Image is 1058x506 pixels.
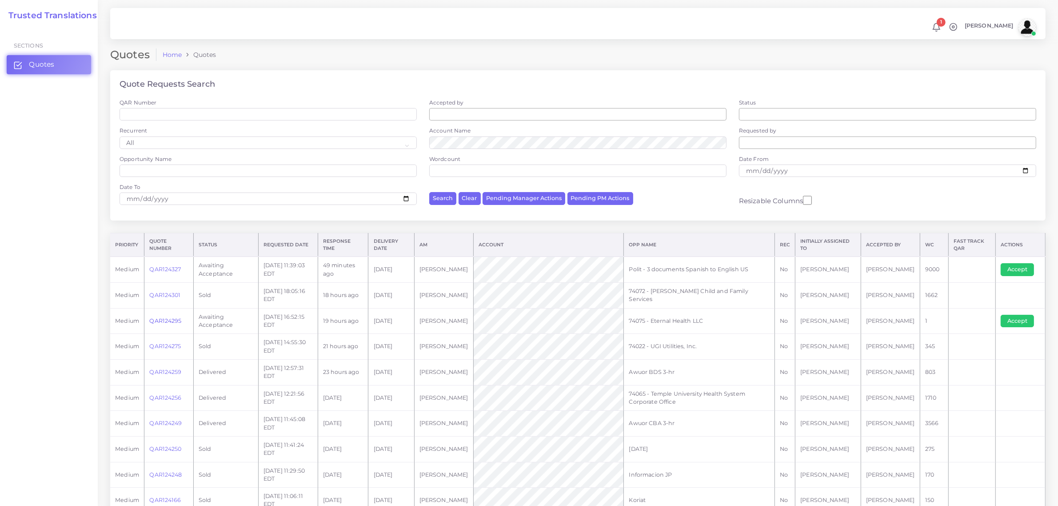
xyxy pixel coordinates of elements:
a: QAR124295 [149,317,181,324]
th: Response Time [318,233,368,257]
button: Accept [1001,315,1034,327]
td: 803 [920,359,948,385]
th: Quote Number [144,233,194,257]
span: Quotes [29,60,54,69]
td: [DATE] 12:57:31 EDT [258,359,318,385]
a: [PERSON_NAME]avatar [960,18,1039,36]
td: [DATE] 11:29:50 EDT [258,462,318,488]
td: [DATE] [368,359,414,385]
a: QAR124256 [149,394,181,401]
label: QAR Number [120,99,156,106]
label: Wordcount [429,155,460,163]
td: No [775,462,795,488]
td: [PERSON_NAME] [414,462,473,488]
th: Account [473,233,624,257]
label: Status [739,99,756,106]
td: [DATE] [318,462,368,488]
td: [PERSON_NAME] [795,308,861,334]
td: [PERSON_NAME] [861,359,920,385]
img: avatar [1018,18,1036,36]
td: 345 [920,334,948,360]
td: Awuor BDS 3-hr [624,359,775,385]
a: QAR124248 [149,471,182,478]
td: Awaiting Acceptance [193,308,258,334]
td: [DATE] [368,462,414,488]
td: No [775,411,795,437]
button: Pending Manager Actions [483,192,565,205]
span: medium [115,266,139,273]
th: REC [775,233,795,257]
td: [PERSON_NAME] [861,385,920,411]
td: [PERSON_NAME] [861,436,920,462]
td: 74065 - Temple University Health System Corporate Office [624,385,775,411]
td: No [775,436,795,462]
th: Status [193,233,258,257]
label: Requested by [739,127,777,134]
label: Date To [120,183,140,191]
td: [PERSON_NAME] [795,359,861,385]
td: 1710 [920,385,948,411]
label: Recurrent [120,127,147,134]
td: 170 [920,462,948,488]
td: No [775,282,795,308]
label: Opportunity Name [120,155,172,163]
td: [DATE] [318,385,368,411]
td: [PERSON_NAME] [861,411,920,437]
td: [PERSON_NAME] [861,257,920,282]
label: Date From [739,155,769,163]
td: [PERSON_NAME] [861,334,920,360]
span: medium [115,420,139,426]
span: Sections [14,42,43,49]
label: Accepted by [429,99,464,106]
td: No [775,257,795,282]
a: Trusted Translations [2,11,97,21]
span: medium [115,317,139,324]
a: Accept [1001,317,1040,324]
td: [DATE] [624,436,775,462]
td: [DATE] 14:55:30 EDT [258,334,318,360]
th: Initially Assigned to [795,233,861,257]
td: 74075 - Eternal Health LLC [624,308,775,334]
td: [DATE] 11:45:08 EDT [258,411,318,437]
button: Clear [459,192,481,205]
td: [PERSON_NAME] [414,308,473,334]
td: [DATE] [368,257,414,282]
span: medium [115,343,139,349]
td: 3566 [920,411,948,437]
button: Pending PM Actions [567,192,633,205]
td: [PERSON_NAME] [414,334,473,360]
span: medium [115,446,139,452]
td: 21 hours ago [318,334,368,360]
td: 9000 [920,257,948,282]
td: [PERSON_NAME] [414,385,473,411]
td: [DATE] [318,436,368,462]
td: 23 hours ago [318,359,368,385]
a: 1 [929,23,944,32]
td: [DATE] [368,385,414,411]
td: [DATE] 18:05:16 EDT [258,282,318,308]
td: [DATE] [318,411,368,437]
td: [PERSON_NAME] [795,436,861,462]
td: [DATE] 12:21:56 EDT [258,385,318,411]
th: WC [920,233,948,257]
label: Account Name [429,127,471,134]
td: [PERSON_NAME] [861,462,920,488]
td: Sold [193,462,258,488]
td: [DATE] [368,282,414,308]
td: 1662 [920,282,948,308]
td: [PERSON_NAME] [795,334,861,360]
td: [PERSON_NAME] [414,282,473,308]
td: [PERSON_NAME] [414,359,473,385]
th: AM [414,233,473,257]
td: [DATE] 11:41:24 EDT [258,436,318,462]
td: 74072 - [PERSON_NAME] Child and Family Services [624,282,775,308]
td: Delivered [193,359,258,385]
button: Search [429,192,456,205]
span: [PERSON_NAME] [965,23,1014,29]
a: QAR124250 [149,446,181,452]
a: Quotes [7,55,91,74]
span: medium [115,497,139,503]
th: Actions [995,233,1045,257]
td: No [775,308,795,334]
a: QAR124259 [149,369,181,375]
